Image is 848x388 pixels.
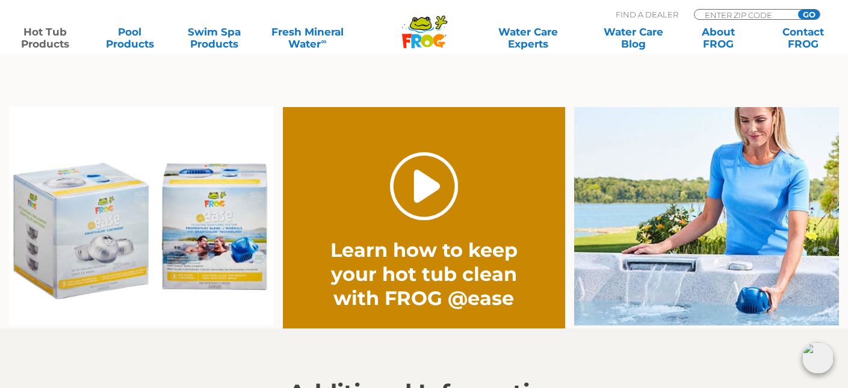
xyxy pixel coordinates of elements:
a: PoolProducts [97,26,163,50]
sup: ∞ [321,37,326,46]
a: AboutFROG [686,26,752,50]
img: openIcon [802,342,834,374]
img: fpo-flippin-frog-2 [574,107,839,326]
a: Fresh MineralWater∞ [266,26,348,50]
p: Find A Dealer [616,9,678,20]
a: ContactFROG [770,26,836,50]
a: Hot TubProducts [12,26,78,50]
a: Swim SpaProducts [182,26,248,50]
input: GO [798,10,820,19]
a: Water CareExperts [475,26,582,50]
a: Water CareBlog [601,26,667,50]
input: Zip Code Form [704,10,785,20]
a: Play Video [390,152,458,220]
h2: Learn how to keep your hot tub clean with FROG @ease [311,238,537,310]
img: Ease Packaging [9,107,274,326]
